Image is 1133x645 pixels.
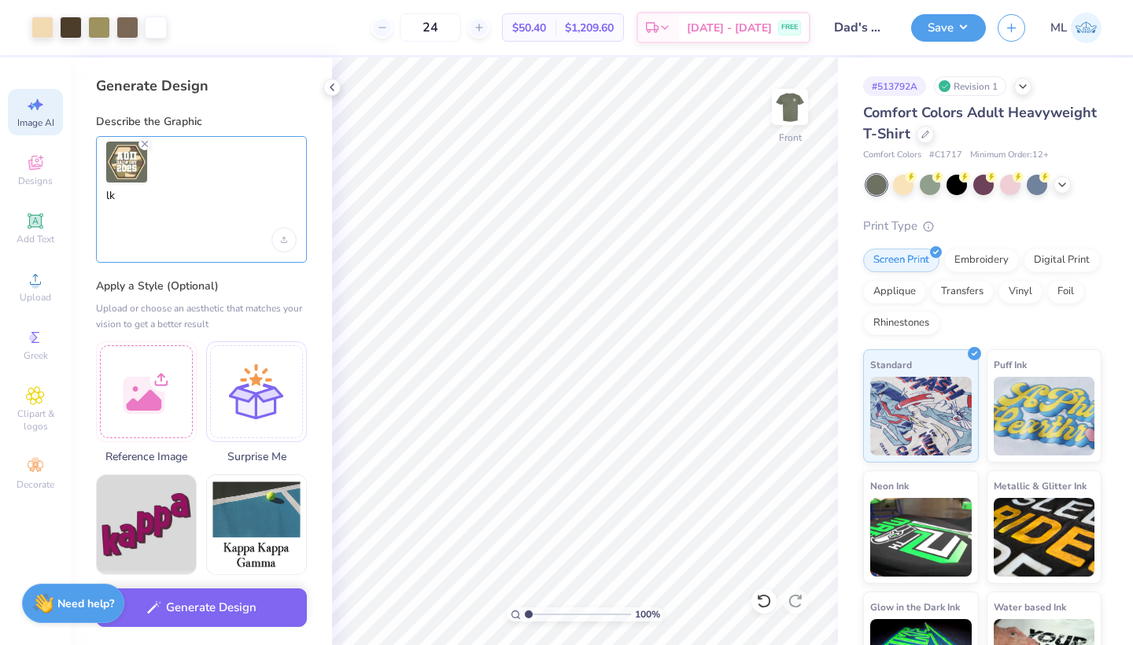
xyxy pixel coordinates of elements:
span: Standard [870,356,912,373]
span: Comfort Colors Adult Heavyweight T-Shirt [863,103,1097,143]
div: Digital Print [1024,249,1100,272]
span: Reference Image [96,448,197,465]
div: Upload or choose an aesthetic that matches your vision to get a better result [96,300,307,332]
label: Apply a Style (Optional) [96,278,307,294]
span: $50.40 [512,20,546,36]
img: Photorealistic [207,475,306,574]
div: Upload image [271,227,297,252]
span: $1,209.60 [565,20,614,36]
span: Decorate [17,478,54,491]
img: Metallic & Glitter Ink [994,498,1095,577]
span: 100 % [635,607,660,621]
span: Designs [18,175,53,187]
img: Mallie Lahman [1071,13,1102,43]
img: Standard [870,377,972,455]
div: Front [779,131,802,145]
span: ML [1050,19,1067,37]
span: Minimum Order: 12 + [970,149,1049,162]
label: Describe the Graphic [96,114,307,130]
div: Transfers [931,280,994,304]
div: # 513792A [863,76,926,96]
span: Upload [20,291,51,304]
div: Rhinestones [863,311,939,335]
div: Print Type [863,217,1102,235]
div: Generate Design [96,76,307,95]
svg: Remove uploaded image [138,138,151,150]
div: Applique [863,280,926,304]
span: Surprise Me [206,448,307,465]
img: Puff Ink [994,377,1095,455]
button: Save [911,14,986,42]
img: Text-Based [97,475,196,574]
span: Clipart & logos [8,407,63,433]
img: Neon Ink [870,498,972,577]
span: Image AI [17,116,54,129]
span: Glow in the Dark Ink [870,599,960,615]
textarea: lk [106,189,297,228]
a: ML [1050,13,1102,43]
span: Puff Ink [994,356,1027,373]
img: Upload 1 [106,142,147,182]
div: Foil [1047,280,1084,304]
img: Front [774,91,806,123]
span: Metallic & Glitter Ink [994,477,1087,494]
div: Screen Print [863,249,939,272]
span: Greek [24,349,48,362]
div: Vinyl [998,280,1043,304]
span: [DATE] - [DATE] [687,20,772,36]
input: – – [400,13,461,42]
div: Revision 1 [934,76,1006,96]
input: Untitled Design [822,12,899,43]
span: Water based Ink [994,599,1066,615]
button: Generate Design [96,588,307,627]
div: Embroidery [944,249,1019,272]
span: Add Text [17,233,54,245]
strong: Need help? [57,596,114,611]
span: Comfort Colors [863,149,921,162]
span: # C1717 [929,149,962,162]
span: FREE [781,22,798,33]
span: Neon Ink [870,477,909,494]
